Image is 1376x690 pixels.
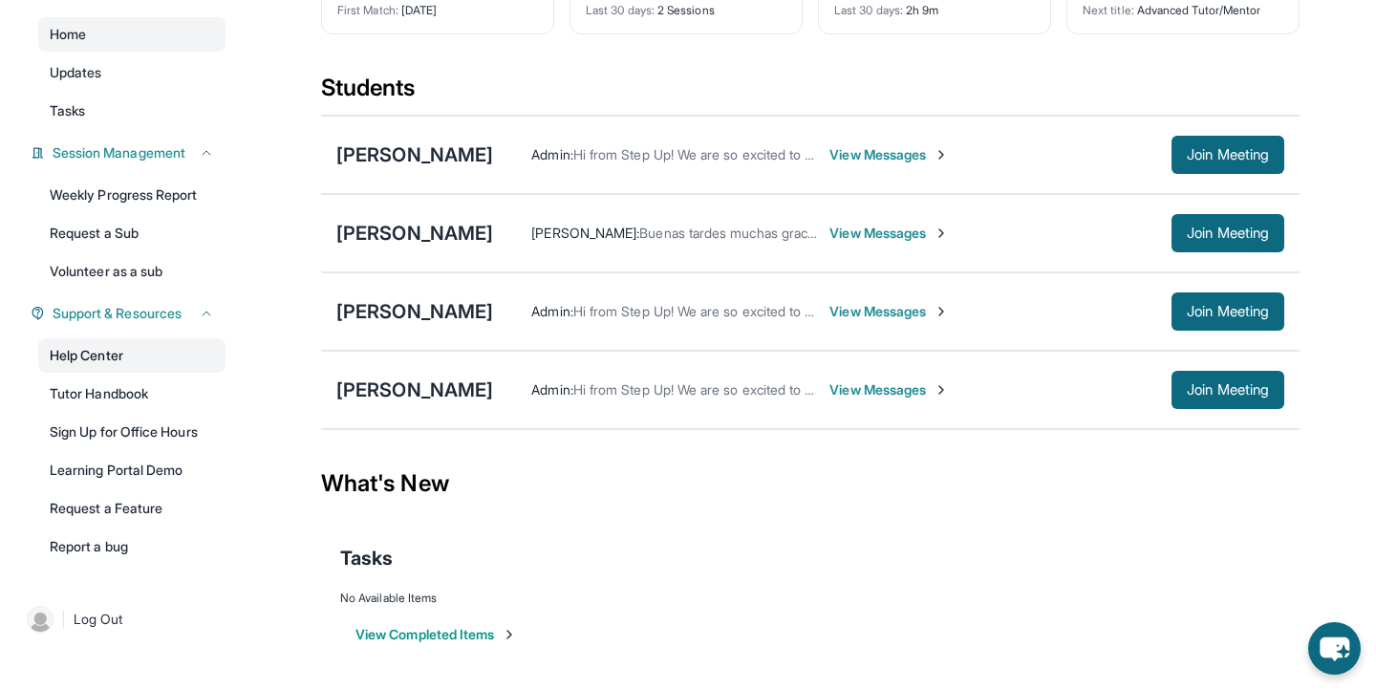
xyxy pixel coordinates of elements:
[340,591,1280,606] div: No Available Items
[38,377,226,411] a: Tutor Handbook
[1172,371,1284,409] button: Join Meeting
[38,453,226,487] a: Learning Portal Demo
[45,143,214,162] button: Session Management
[53,304,182,323] span: Support & Resources
[53,143,185,162] span: Session Management
[321,73,1300,115] div: Students
[1172,214,1284,252] button: Join Meeting
[934,226,949,241] img: Chevron-Right
[321,442,1300,526] div: What's New
[934,304,949,319] img: Chevron-Right
[38,491,226,526] a: Request a Feature
[74,610,123,629] span: Log Out
[38,529,226,564] a: Report a bug
[336,298,493,325] div: [PERSON_NAME]
[834,3,903,17] span: Last 30 days :
[829,224,949,243] span: View Messages
[639,225,909,241] span: Buenas tardes muchas gracias por recordar!!
[38,338,226,373] a: Help Center
[934,382,949,398] img: Chevron-Right
[1187,149,1269,161] span: Join Meeting
[45,304,214,323] button: Support & Resources
[50,101,85,120] span: Tasks
[38,178,226,212] a: Weekly Progress Report
[50,63,102,82] span: Updates
[336,141,493,168] div: [PERSON_NAME]
[337,3,398,17] span: First Match :
[340,545,393,571] span: Tasks
[829,145,949,164] span: View Messages
[531,146,572,162] span: Admin :
[38,55,226,90] a: Updates
[27,606,54,633] img: user-img
[531,381,572,398] span: Admin :
[355,625,517,644] button: View Completed Items
[1083,3,1134,17] span: Next title :
[19,598,226,640] a: |Log Out
[1187,227,1269,239] span: Join Meeting
[586,3,655,17] span: Last 30 days :
[1187,306,1269,317] span: Join Meeting
[336,220,493,247] div: [PERSON_NAME]
[61,608,66,631] span: |
[829,380,949,399] span: View Messages
[38,216,226,250] a: Request a Sub
[531,303,572,319] span: Admin :
[934,147,949,162] img: Chevron-Right
[531,225,639,241] span: [PERSON_NAME] :
[50,25,86,44] span: Home
[38,17,226,52] a: Home
[38,415,226,449] a: Sign Up for Office Hours
[38,94,226,128] a: Tasks
[1187,384,1269,396] span: Join Meeting
[1172,136,1284,174] button: Join Meeting
[38,254,226,289] a: Volunteer as a sub
[1172,292,1284,331] button: Join Meeting
[1308,622,1361,675] button: chat-button
[336,377,493,403] div: [PERSON_NAME]
[829,302,949,321] span: View Messages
